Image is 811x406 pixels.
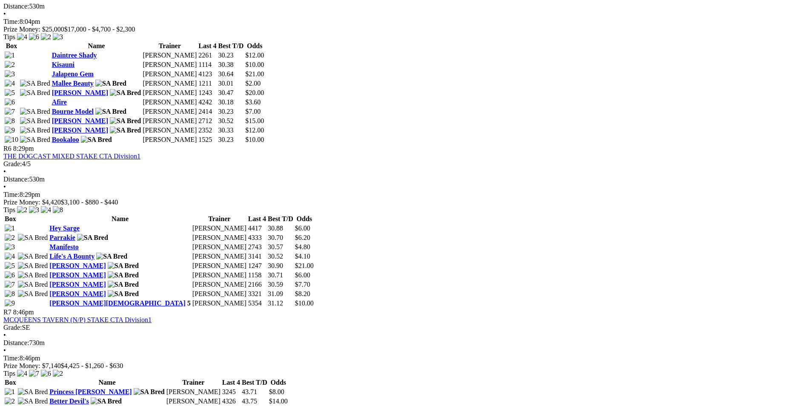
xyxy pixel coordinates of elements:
[3,339,808,347] div: 730m
[5,108,15,115] img: 7
[245,52,264,59] span: $12.00
[81,136,112,144] img: SA Bred
[52,98,67,106] a: Afire
[218,107,244,116] td: 30.23
[49,253,95,260] a: Life's A Bounty
[3,370,15,377] span: Tips
[218,89,244,97] td: 30.47
[18,290,48,298] img: SA Bred
[20,127,50,134] img: SA Bred
[5,281,15,288] img: 7
[3,339,29,346] span: Distance:
[52,108,94,115] a: Bourne Model
[95,80,126,87] img: SA Bred
[295,290,310,297] span: $8.20
[295,253,310,260] span: $4.10
[41,33,51,41] img: 2
[198,79,217,88] td: 1211
[20,80,50,87] img: SA Bred
[108,262,139,270] img: SA Bred
[241,378,268,387] th: Best T/D
[17,33,27,41] img: 4
[192,280,247,289] td: [PERSON_NAME]
[5,80,15,87] img: 4
[218,126,244,135] td: 30.33
[241,388,268,396] td: 43.71
[245,61,264,68] span: $10.00
[192,271,247,279] td: [PERSON_NAME]
[295,271,310,279] span: $6.00
[248,280,267,289] td: 2166
[142,98,197,107] td: [PERSON_NAME]
[49,271,106,279] a: [PERSON_NAME]
[18,281,48,288] img: SA Bred
[61,199,118,206] span: $3,100 - $880 - $440
[49,243,78,251] a: Manifesto
[198,107,217,116] td: 2414
[53,33,63,41] img: 3
[245,42,264,50] th: Odds
[20,136,50,144] img: SA Bred
[5,262,15,270] img: 5
[198,117,217,125] td: 2712
[5,98,15,106] img: 6
[295,299,314,307] span: $10.00
[192,243,247,251] td: [PERSON_NAME]
[218,60,244,69] td: 30.38
[269,388,284,395] span: $8.00
[110,89,141,97] img: SA Bred
[142,70,197,78] td: [PERSON_NAME]
[52,127,108,134] a: [PERSON_NAME]
[3,183,6,190] span: •
[245,108,261,115] span: $7.00
[5,89,15,97] img: 5
[5,215,16,222] span: Box
[18,262,48,270] img: SA Bred
[49,281,106,288] a: [PERSON_NAME]
[3,160,22,167] span: Grade:
[29,206,39,214] img: 3
[3,145,11,152] span: R6
[18,397,48,405] img: SA Bred
[18,234,48,242] img: SA Bred
[192,215,247,223] th: Trainer
[18,388,48,396] img: SA Bred
[192,299,247,308] td: [PERSON_NAME]
[53,370,63,377] img: 2
[245,80,261,87] span: $2.00
[5,299,15,307] img: 9
[91,397,122,405] img: SA Bred
[3,199,808,206] div: Prize Money: $4,420
[3,324,808,331] div: SE
[142,135,197,144] td: [PERSON_NAME]
[110,117,141,125] img: SA Bred
[218,135,244,144] td: 30.23
[110,127,141,134] img: SA Bred
[64,26,135,33] span: $17,000 - $4,700 - $2,300
[3,153,140,160] a: THE DOGCAST MIXED STAKE CTA Division1
[166,388,221,396] td: [PERSON_NAME]
[245,136,264,143] span: $10.00
[222,378,241,387] th: Last 4
[20,89,50,97] img: SA Bred
[3,176,29,183] span: Distance:
[198,60,217,69] td: 1114
[3,308,11,316] span: R7
[142,117,197,125] td: [PERSON_NAME]
[61,362,123,369] span: $4,425 - $1,260 - $630
[166,378,221,387] th: Trainer
[108,281,139,288] img: SA Bred
[3,354,808,362] div: 8:46pm
[218,42,244,50] th: Best T/D
[29,33,39,41] img: 6
[17,370,27,377] img: 4
[52,61,75,68] a: Kisauni
[18,253,48,260] img: SA Bred
[267,262,294,270] td: 30.90
[245,89,264,96] span: $20.00
[3,331,6,339] span: •
[248,224,267,233] td: 4417
[3,191,20,198] span: Time:
[96,253,127,260] img: SA Bred
[198,135,217,144] td: 1525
